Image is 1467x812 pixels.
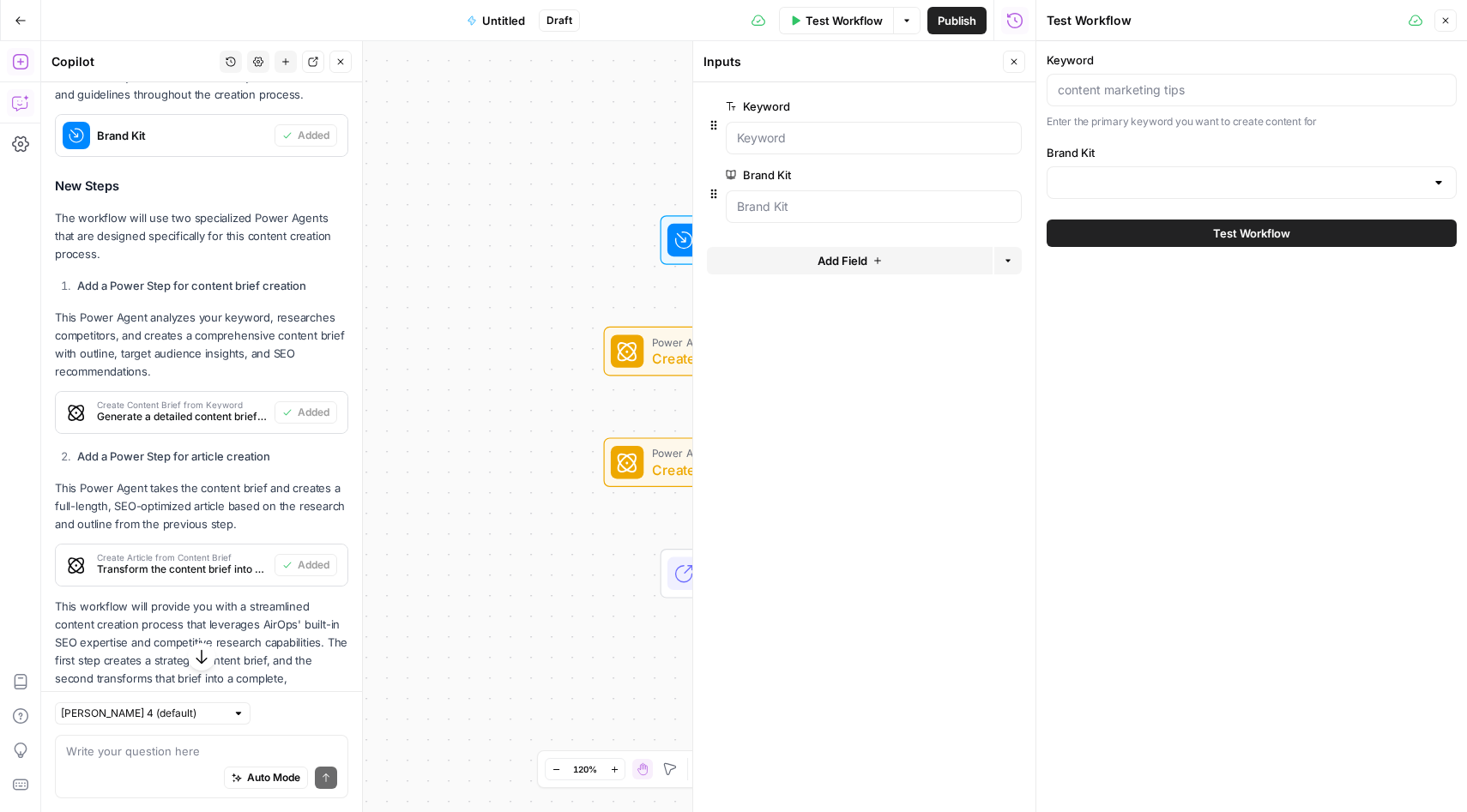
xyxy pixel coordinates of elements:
[726,98,925,115] label: Keyword
[779,7,893,34] button: Test Workflow
[1047,220,1457,247] button: Test Workflow
[1047,51,1457,69] label: Keyword
[97,553,268,562] span: Create Article from Content Brief
[573,762,597,776] span: 120%
[61,705,226,722] input: Claude Sonnet 4 (default)
[652,348,866,369] span: Create Content Brief from Keyword
[275,554,337,576] button: Added
[927,7,987,34] button: Publish
[97,562,268,577] span: Transform the content brief into a comprehensive, well-structured article
[652,445,865,461] span: Power Agent
[97,127,268,144] span: Brand Kit
[938,12,976,29] span: Publish
[482,12,525,29] span: Untitled
[55,176,348,198] h3: New Steps
[652,460,865,480] span: Create Article from Content Brief
[55,598,348,707] p: This workflow will provide you with a streamlined content creation process that leverages AirOps'...
[1058,81,1446,99] input: content marketing tips
[737,198,1011,215] input: Brand Kit
[55,68,348,104] p: This ensures your content maintains your brand voice and guidelines throughout the creation process.
[97,400,268,409] span: Create Content Brief from Keyword
[726,166,925,183] label: Brand Kit
[1047,113,1457,130] p: Enter the primary keyword you want to create content for
[604,437,923,487] div: Power AgentCreate Article from Content BriefStep 4
[1047,144,1457,161] label: Brand Kit
[707,247,993,274] button: Add Field
[55,309,348,382] p: This Power Agent analyzes your keyword, researches competitors, and creates a comprehensive conte...
[604,327,923,376] div: Power AgentCreate Content Brief from KeywordStep 3
[604,215,923,265] div: WorkflowSet InputsInputs
[737,129,1011,147] input: Keyword
[298,557,329,573] span: Added
[818,252,867,269] span: Add Field
[703,53,998,70] div: Inputs
[247,770,300,785] span: Auto Mode
[275,124,337,147] button: Added
[275,401,337,424] button: Added
[298,405,329,420] span: Added
[806,12,883,29] span: Test Workflow
[298,128,329,143] span: Added
[51,53,214,70] div: Copilot
[97,409,268,424] span: Generate a detailed content brief based on keyword research and competitive analysis
[1213,225,1290,242] span: Test Workflow
[55,209,348,263] p: The workflow will use two specialized Power Agents that are designed specifically for this conten...
[652,334,866,350] span: Power Agent
[456,7,535,34] button: Untitled
[77,279,306,292] strong: Add a Power Step for content brief creation
[604,549,923,598] div: EndOutput
[224,767,308,789] button: Auto Mode
[55,479,348,533] p: This Power Agent takes the content brief and creates a full-length, SEO-optimized article based o...
[546,13,572,28] span: Draft
[77,449,270,463] strong: Add a Power Step for article creation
